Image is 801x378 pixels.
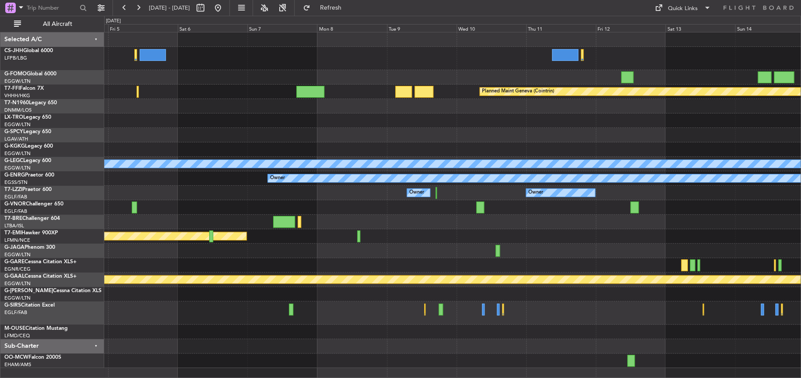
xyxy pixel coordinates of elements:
[4,92,30,99] a: VHHH/HKG
[27,1,77,14] input: Trip Number
[4,355,28,360] span: OO-MCW
[4,194,27,200] a: EGLF/FAB
[409,186,424,199] div: Owner
[4,208,27,215] a: EGLF/FAB
[4,245,25,250] span: G-JAGA
[526,24,596,32] div: Thu 11
[4,274,77,279] a: G-GAALCessna Citation XLS+
[4,280,31,287] a: EGGW/LTN
[4,288,102,293] a: G-[PERSON_NAME]Cessna Citation XLS
[4,158,51,163] a: G-LEGCLegacy 600
[4,71,27,77] span: G-FOMO
[4,144,53,149] a: G-KGKGLegacy 600
[4,230,21,236] span: T7-EMI
[149,4,190,12] span: [DATE] - [DATE]
[4,259,25,265] span: G-GARE
[4,100,57,106] a: T7-N1960Legacy 650
[4,295,31,301] a: EGGW/LTN
[4,230,58,236] a: T7-EMIHawker 900XP
[299,1,351,15] button: Refresh
[178,24,247,32] div: Sat 6
[312,5,349,11] span: Refresh
[4,173,54,178] a: G-ENRGPraetor 600
[387,24,457,32] div: Tue 9
[270,172,285,185] div: Owner
[4,355,61,360] a: OO-MCWFalcon 2000S
[4,86,20,91] span: T7-FFI
[108,24,178,32] div: Fri 5
[4,274,25,279] span: G-GAAL
[457,24,526,32] div: Wed 10
[4,251,31,258] a: EGGW/LTN
[4,129,51,134] a: G-SPCYLegacy 650
[4,48,53,53] a: CS-JHHGlobal 6000
[4,309,27,316] a: EGLF/FAB
[4,237,30,244] a: LFMN/NCE
[4,361,31,368] a: EHAM/AMS
[4,136,28,142] a: LGAV/ATH
[4,259,77,265] a: G-GARECessna Citation XLS+
[4,266,31,272] a: EGNR/CEG
[4,216,22,221] span: T7-BRE
[650,1,715,15] button: Quick Links
[10,17,95,31] button: All Aircraft
[4,115,51,120] a: LX-TROLegacy 650
[4,129,23,134] span: G-SPCY
[4,187,22,192] span: T7-LZZI
[4,326,68,331] a: M-OUSECitation Mustang
[4,107,32,113] a: DNMM/LOS
[4,78,31,85] a: EGGW/LTN
[106,18,121,25] div: [DATE]
[596,24,665,32] div: Fri 12
[4,303,55,308] a: G-SIRSCitation Excel
[4,245,55,250] a: G-JAGAPhenom 300
[4,288,53,293] span: G-[PERSON_NAME]
[4,144,25,149] span: G-KGKG
[4,201,63,207] a: G-VNORChallenger 650
[4,332,30,339] a: LFMD/CEQ
[4,48,23,53] span: CS-JHH
[482,85,554,98] div: Planned Maint Geneva (Cointrin)
[4,121,31,128] a: EGGW/LTN
[668,4,698,13] div: Quick Links
[4,158,23,163] span: G-LEGC
[4,187,52,192] a: T7-LZZIPraetor 600
[4,179,28,186] a: EGSS/STN
[4,326,25,331] span: M-OUSE
[4,216,60,221] a: T7-BREChallenger 604
[4,173,25,178] span: G-ENRG
[4,115,23,120] span: LX-TRO
[4,165,31,171] a: EGGW/LTN
[665,24,735,32] div: Sat 13
[4,100,29,106] span: T7-N1960
[528,186,543,199] div: Owner
[4,223,24,229] a: LTBA/ISL
[4,150,31,157] a: EGGW/LTN
[4,71,56,77] a: G-FOMOGlobal 6000
[317,24,386,32] div: Mon 8
[23,21,92,27] span: All Aircraft
[4,55,27,61] a: LFPB/LBG
[4,303,21,308] span: G-SIRS
[4,86,44,91] a: T7-FFIFalcon 7X
[4,201,26,207] span: G-VNOR
[247,24,317,32] div: Sun 7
